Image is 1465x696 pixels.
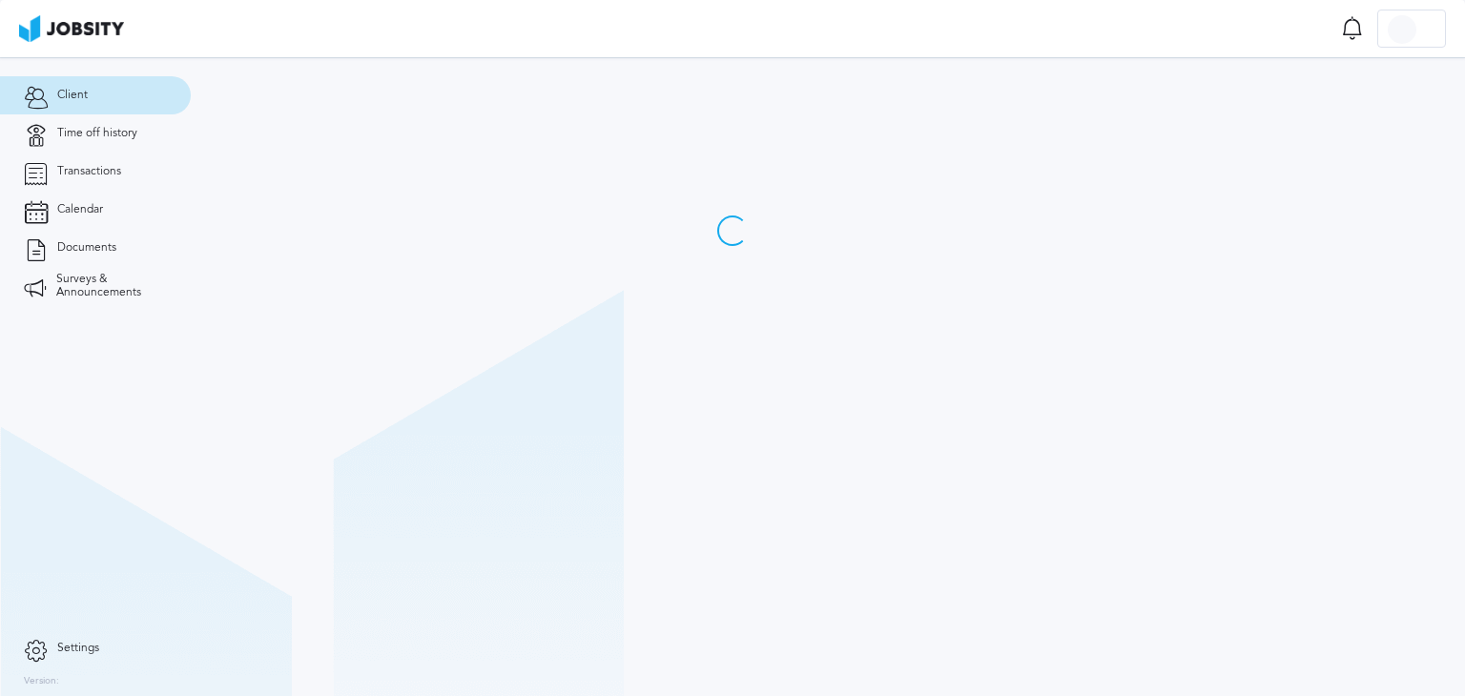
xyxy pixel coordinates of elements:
[57,127,137,140] span: Time off history
[19,15,124,42] img: ab4bad089aa723f57921c736e9817d99.png
[57,165,121,178] span: Transactions
[57,241,116,255] span: Documents
[56,273,167,299] span: Surveys & Announcements
[57,642,99,655] span: Settings
[24,676,59,687] label: Version:
[57,203,103,216] span: Calendar
[57,89,88,102] span: Client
